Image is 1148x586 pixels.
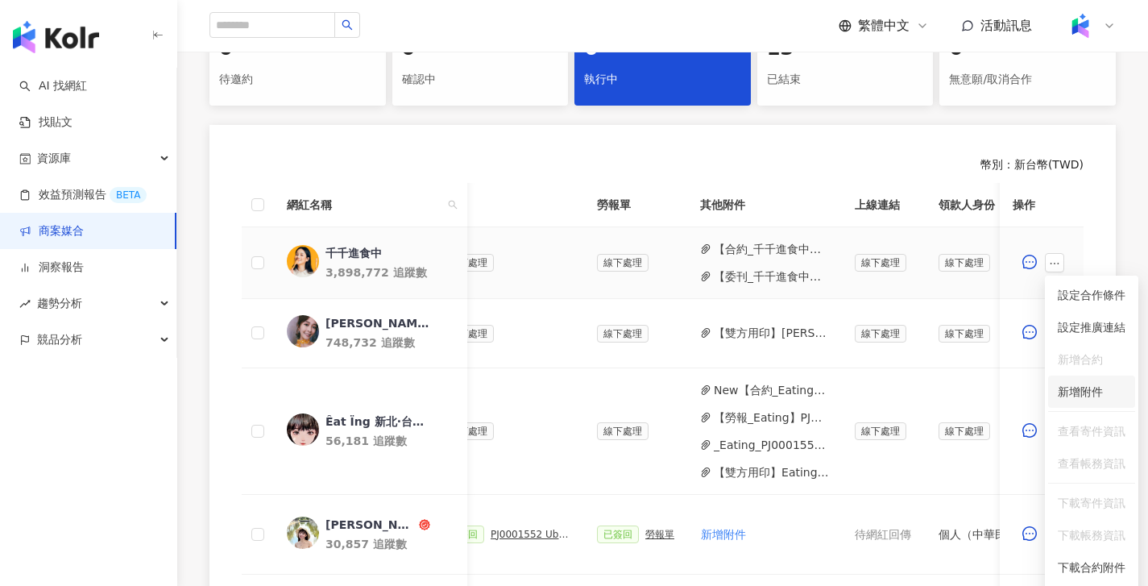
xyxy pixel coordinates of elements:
[714,463,829,481] button: 【雙方用印】Eating_PJ0001552 Uber Eats_costco_202506_kol口碑.pdf
[287,414,319,446] img: KOL Avatar
[700,412,711,423] span: paper-clip
[714,381,829,399] button: New【合約_Eating】PJ0001552 Uber Eats_costco_202506_kol口碑.pdf
[597,526,639,543] span: 已簽回
[1058,455,1125,472] span: 查看帳務資訊
[645,529,674,540] div: 勞報單
[442,422,494,440] span: 線下處理
[219,66,376,94] div: 待邀約
[19,298,31,310] span: rise
[325,517,416,533] div: [PERSON_NAME]
[37,140,71,177] span: 資源庫
[980,18,1032,33] span: 活動訊息
[1058,351,1125,368] span: 新增合約
[325,433,454,449] div: 56,181 追蹤數
[1022,526,1037,541] span: message
[700,384,711,396] span: paper-clip
[19,78,87,94] a: searchAI 找網紅
[442,325,494,343] span: 線下處理
[1022,325,1037,339] span: message
[325,536,454,552] div: 30,857 追蹤數
[13,21,99,53] img: logo
[1045,253,1064,272] button: ellipsis
[19,223,84,239] a: 商案媒合
[939,422,990,440] span: 線下處理
[1022,423,1037,438] span: message
[584,183,687,227] th: 勞報單
[1022,255,1037,269] span: message
[37,285,82,322] span: 趨勢分析
[325,414,430,430] div: Êat Ïng 新北·台中·台中·高雄·宅配 美食
[714,436,829,454] button: _Eating_PJ0001552_Uber_Eats_costco_202506_活動確認單__2___1_.pdf
[597,254,649,272] span: 線下處理
[37,322,82,358] span: 競品分析
[949,66,1106,94] div: 無意願/取消合作
[714,409,829,426] button: 【勞報_Eating】PJ0001552 Uber Eats_costco_202506.pdf
[926,495,1053,575] td: 個人（中華民國籍）
[584,66,741,94] div: 執行中
[597,422,649,440] span: 線下處理
[1058,318,1125,336] span: 設定推廣連結
[402,66,559,94] div: 確認中
[700,327,711,339] span: paper-clip
[939,254,990,272] span: 線下處理
[700,467,711,478] span: paper-clip
[842,183,926,227] th: 上線連結
[491,529,571,540] div: PJ0001552 Uber Eats_costco_202506_活動確認單
[687,183,842,227] th: 其他附件
[1058,559,1125,576] span: 下載合約附件
[1058,526,1125,544] span: 下載帳務資訊
[701,528,746,541] span: 新增附件
[700,518,747,551] button: 新增附件
[714,268,829,285] button: 【委刊_千千進食中】PJ0001552 Uber Eats_costco_202506_kol口碑.pdf
[287,315,319,347] img: KOL Avatar
[855,422,906,440] span: 線下處理
[287,196,441,214] span: 網紅名稱
[1058,385,1103,398] span: 新增附件
[325,264,454,281] div: 3,898,772 追蹤數
[714,324,829,342] button: 【雙方用印】[PERSON_NAME]PJ0001552 Uber Eats_costco_202506_kol口碑.pdf
[700,243,711,255] span: paper-clip
[325,335,454,351] div: 748,732 追蹤數
[1049,258,1060,269] span: ellipsis
[855,254,906,272] span: 線下處理
[855,325,906,343] span: 線下處理
[858,17,910,35] span: 繁體中文
[287,517,319,549] img: KOL Avatar
[1058,422,1125,440] span: 查看寄件資訊
[325,315,430,331] div: [PERSON_NAME]
[1058,494,1125,512] span: 下載寄件資訊
[855,526,913,543] div: 待網紅回傳
[287,245,319,277] img: KOL Avatar
[714,240,829,258] button: 【合約_千千進食中】PJ0001552 Uber Eats_costco_202506_kol口碑.pdf
[429,183,584,227] th: 合約
[1058,286,1125,304] span: 設定合作條件
[19,114,73,131] a: 找貼文
[767,66,924,94] div: 已結束
[342,19,353,31] span: search
[242,157,1084,173] div: 幣別 ： 新台幣 ( TWD )
[939,325,990,343] span: 線下處理
[19,260,84,276] a: 洞察報告
[442,254,494,272] span: 線下處理
[445,193,461,217] span: search
[1065,10,1096,41] img: Kolr%20app%20icon%20%281%29.png
[700,439,711,451] span: paper-clip
[926,183,1053,227] th: 領款人身份
[1000,183,1084,227] th: 操作
[325,245,382,261] div: 千千進食中
[448,200,458,210] span: search
[19,187,147,203] a: 效益預測報告BETA
[700,271,711,282] span: paper-clip
[597,325,649,343] span: 線下處理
